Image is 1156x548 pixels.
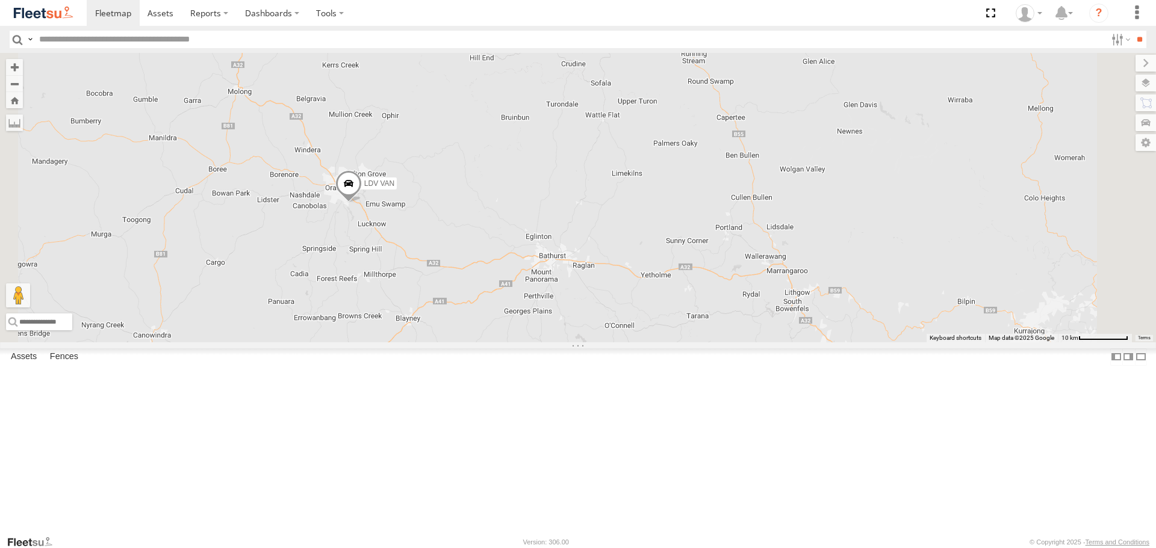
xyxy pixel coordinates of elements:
i: ? [1089,4,1108,23]
button: Drag Pegman onto the map to open Street View [6,283,30,307]
button: Map Scale: 10 km per 79 pixels [1058,334,1132,342]
label: Map Settings [1136,134,1156,151]
span: LDV VAN [364,179,394,188]
div: Version: 306.00 [523,538,569,546]
button: Zoom in [6,59,23,75]
button: Zoom Home [6,92,23,108]
button: Keyboard shortcuts [930,334,981,342]
img: fleetsu-logo-horizontal.svg [12,5,75,21]
label: Fences [44,349,84,366]
span: Map data ©2025 Google [989,334,1054,341]
label: Search Filter Options [1107,31,1133,48]
div: © Copyright 2025 - [1030,538,1149,546]
a: Terms (opens in new tab) [1138,335,1151,340]
div: Stephanie Renton [1011,4,1046,22]
a: Visit our Website [7,536,62,548]
a: Terms and Conditions [1086,538,1149,546]
label: Dock Summary Table to the Right [1122,348,1134,366]
button: Zoom out [6,75,23,92]
span: 10 km [1061,334,1078,341]
label: Search Query [25,31,35,48]
label: Assets [5,349,43,366]
label: Measure [6,114,23,131]
label: Dock Summary Table to the Left [1110,348,1122,366]
label: Hide Summary Table [1135,348,1147,366]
